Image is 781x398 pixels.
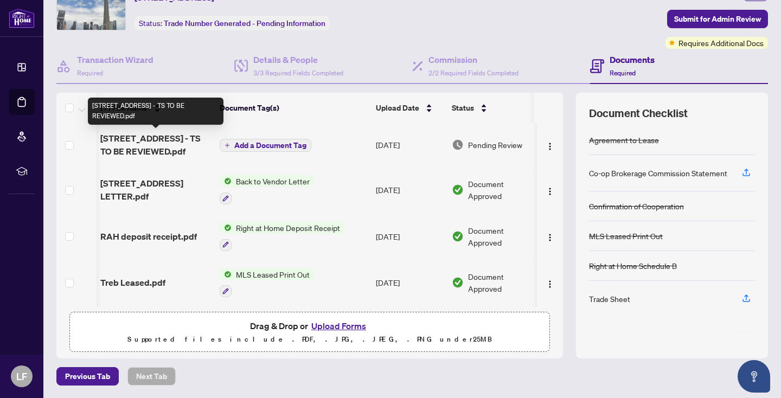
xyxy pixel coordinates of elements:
span: RAH deposit receipt.pdf [100,230,197,243]
span: Requires Additional Docs [678,37,764,49]
span: Submit for Admin Review [674,10,761,28]
img: Logo [546,142,554,151]
button: Status IconBack to Vendor Letter [220,175,314,204]
button: Add a Document Tag [220,138,311,152]
button: Status IconRight at Home Deposit Receipt [220,222,344,251]
span: Trade Number Generated - Pending Information [164,18,325,28]
div: Right at Home Schedule B [589,260,677,272]
span: Previous Tab [65,368,110,385]
span: Treb Leased.pdf [100,276,165,289]
div: MLS Leased Print Out [589,230,663,242]
button: Next Tab [127,367,176,386]
span: Required [610,69,636,77]
div: [STREET_ADDRESS] - TS TO BE REVIEWED.pdf [88,98,223,125]
img: Document Status [452,277,464,288]
h4: Commission [428,53,518,66]
img: Logo [546,280,554,288]
span: 3/3 Required Fields Completed [253,69,343,77]
div: Agreement to Lease [589,134,659,146]
p: Supported files include .PDF, .JPG, .JPEG, .PNG under 25 MB [76,333,543,346]
img: Status Icon [220,268,232,280]
img: Status Icon [220,222,232,234]
span: Upload Date [376,102,419,114]
img: Document Status [452,230,464,242]
span: [STREET_ADDRESS] LETTER.pdf [100,177,211,203]
span: plus [225,143,230,148]
img: Document Status [452,139,464,151]
span: LF [16,369,27,384]
span: [STREET_ADDRESS] - TS TO BE REVIEWED.pdf [100,132,211,158]
button: Status IconMLS Leased Print Out [220,268,314,298]
span: Back to Vendor Letter [232,175,314,187]
span: Document Approved [468,224,535,248]
div: Confirmation of Cooperation [589,200,684,212]
button: Logo [541,274,559,291]
th: Status [447,93,540,123]
td: [DATE] [372,166,447,213]
td: [DATE] [372,123,447,166]
button: Logo [541,228,559,245]
button: Add a Document Tag [220,139,311,152]
span: Document Approved [468,178,535,202]
td: [DATE] [372,213,447,260]
span: Document Approved [468,271,535,294]
img: logo [9,8,35,28]
img: Logo [546,233,554,242]
td: [DATE] [372,306,447,347]
img: Status Icon [220,175,232,187]
td: [DATE] [372,260,447,306]
button: Logo [541,181,559,198]
span: Add a Document Tag [234,142,306,149]
button: Submit for Admin Review [667,10,768,28]
span: Right at Home Deposit Receipt [232,222,344,234]
th: (7) File Name [96,93,215,123]
button: Open asap [738,360,770,393]
span: Pending Review [468,139,522,151]
span: 2/2 Required Fields Completed [428,69,518,77]
h4: Details & People [253,53,343,66]
button: Logo [541,136,559,153]
img: Logo [546,187,554,196]
h4: Transaction Wizard [77,53,153,66]
span: Document Checklist [589,106,688,121]
span: Required [77,69,103,77]
img: Document Status [452,184,464,196]
span: Drag & Drop orUpload FormsSupported files include .PDF, .JPG, .JPEG, .PNG under25MB [70,312,549,352]
div: Trade Sheet [589,293,630,305]
div: Co-op Brokerage Commission Statement [589,167,727,179]
th: Upload Date [372,93,447,123]
div: Status: [135,16,330,30]
button: Previous Tab [56,367,119,386]
button: Upload Forms [308,319,369,333]
span: Drag & Drop or [250,319,369,333]
span: MLS Leased Print Out [232,268,314,280]
h4: Documents [610,53,655,66]
th: Document Tag(s) [215,93,372,123]
span: Status [452,102,474,114]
